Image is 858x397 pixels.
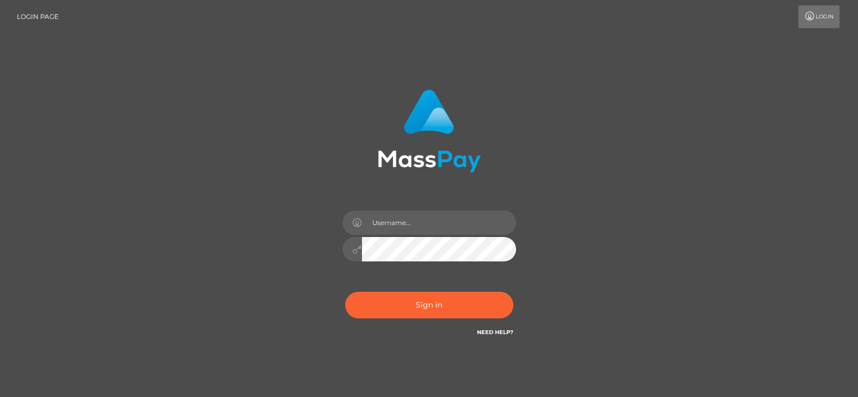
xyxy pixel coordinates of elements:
[17,5,59,28] a: Login Page
[345,292,513,318] button: Sign in
[378,89,481,172] img: MassPay Login
[362,210,516,235] input: Username...
[798,5,840,28] a: Login
[477,329,513,336] a: Need Help?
